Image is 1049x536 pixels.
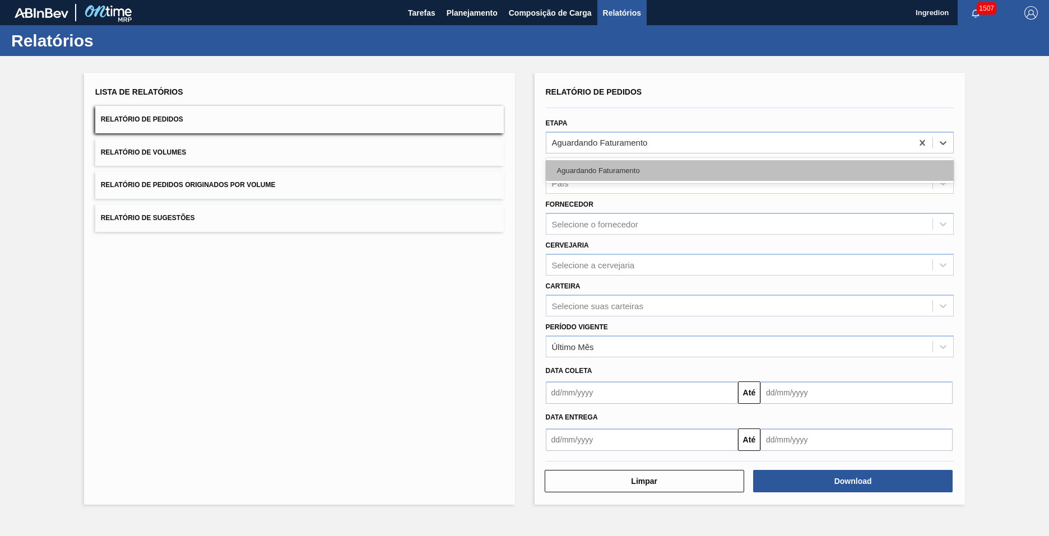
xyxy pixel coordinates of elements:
[101,148,186,156] span: Relatório de Volumes
[760,381,953,404] input: dd/mm/yyyy
[552,220,638,229] div: Selecione o fornecedor
[738,428,760,451] button: Até
[545,470,744,492] button: Limpar
[958,5,994,21] button: Notificações
[95,171,504,199] button: Relatório de Pedidos Originados por Volume
[447,6,498,20] span: Planejamento
[15,8,68,18] img: TNhmsLtSVTkK8tSr43FrP2fwEKptu5GPRR3wAAAABJRU5ErkJggg==
[546,367,592,375] span: Data coleta
[546,413,598,421] span: Data entrega
[552,301,643,310] div: Selecione suas carteiras
[95,204,504,232] button: Relatório de Sugestões
[1024,6,1038,20] img: Logout
[95,106,504,133] button: Relatório de Pedidos
[552,260,635,269] div: Selecione a cervejaria
[546,282,581,290] label: Carteira
[95,139,504,166] button: Relatório de Volumes
[753,470,953,492] button: Download
[509,6,592,20] span: Composição de Carga
[101,181,276,189] span: Relatório de Pedidos Originados por Volume
[11,34,210,47] h1: Relatórios
[546,201,593,208] label: Fornecedor
[552,179,569,188] div: País
[408,6,435,20] span: Tarefas
[546,428,738,451] input: dd/mm/yyyy
[101,214,195,222] span: Relatório de Sugestões
[603,6,641,20] span: Relatórios
[760,428,953,451] input: dd/mm/yyyy
[546,87,642,96] span: Relatório de Pedidos
[546,160,954,181] div: Aguardando Faturamento
[101,115,183,123] span: Relatório de Pedidos
[95,87,183,96] span: Lista de Relatórios
[546,381,738,404] input: dd/mm/yyyy
[546,241,589,249] label: Cervejaria
[738,381,760,404] button: Até
[546,323,608,331] label: Período Vigente
[546,119,568,127] label: Etapa
[977,2,996,15] span: 1507
[552,342,594,351] div: Último Mês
